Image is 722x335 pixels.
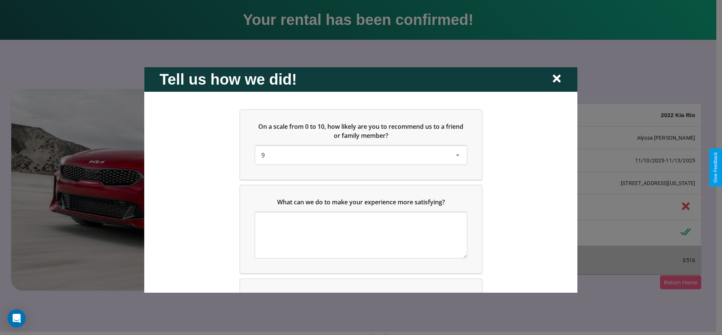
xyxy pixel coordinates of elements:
[8,309,26,327] div: Open Intercom Messenger
[159,71,297,88] h2: Tell us how we did!
[259,122,465,139] span: On a scale from 0 to 10, how likely are you to recommend us to a friend or family member?
[255,146,467,164] div: On a scale from 0 to 10, how likely are you to recommend us to a friend or family member?
[263,291,454,299] span: Which of the following features do you value the most in a vehicle?
[240,110,482,179] div: On a scale from 0 to 10, how likely are you to recommend us to a friend or family member?
[713,152,718,183] div: Give Feedback
[261,151,265,159] span: 9
[277,198,445,206] span: What can we do to make your experience more satisfying?
[255,122,467,140] h5: On a scale from 0 to 10, how likely are you to recommend us to a friend or family member?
